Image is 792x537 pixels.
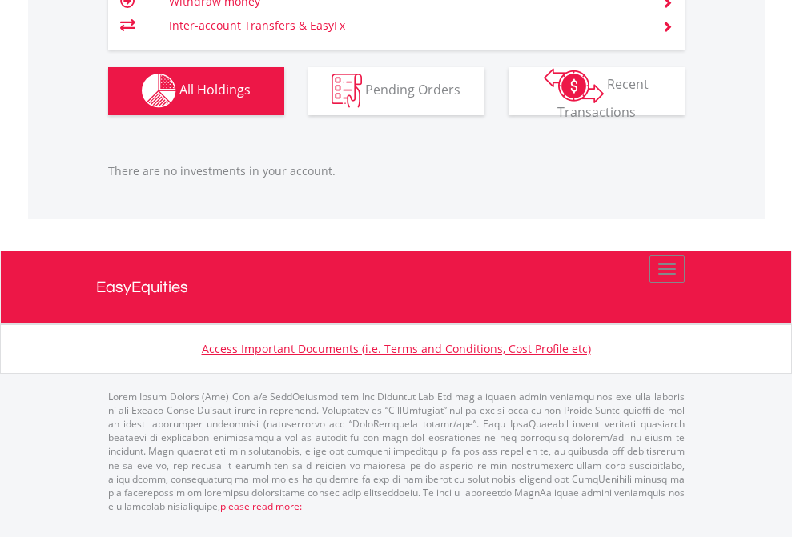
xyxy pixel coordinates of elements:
button: All Holdings [108,67,284,115]
p: Lorem Ipsum Dolors (Ame) Con a/e SeddOeiusmod tem InciDiduntut Lab Etd mag aliquaen admin veniamq... [108,390,685,513]
p: There are no investments in your account. [108,163,685,179]
img: holdings-wht.png [142,74,176,108]
img: pending_instructions-wht.png [332,74,362,108]
a: please read more: [220,499,302,513]
span: Pending Orders [365,81,460,98]
span: All Holdings [179,81,251,98]
td: Inter-account Transfers & EasyFx [169,14,642,38]
a: EasyEquities [96,251,697,323]
button: Pending Orders [308,67,484,115]
button: Recent Transactions [509,67,685,115]
img: transactions-zar-wht.png [544,68,604,103]
span: Recent Transactions [557,75,649,121]
a: Access Important Documents (i.e. Terms and Conditions, Cost Profile etc) [202,341,591,356]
